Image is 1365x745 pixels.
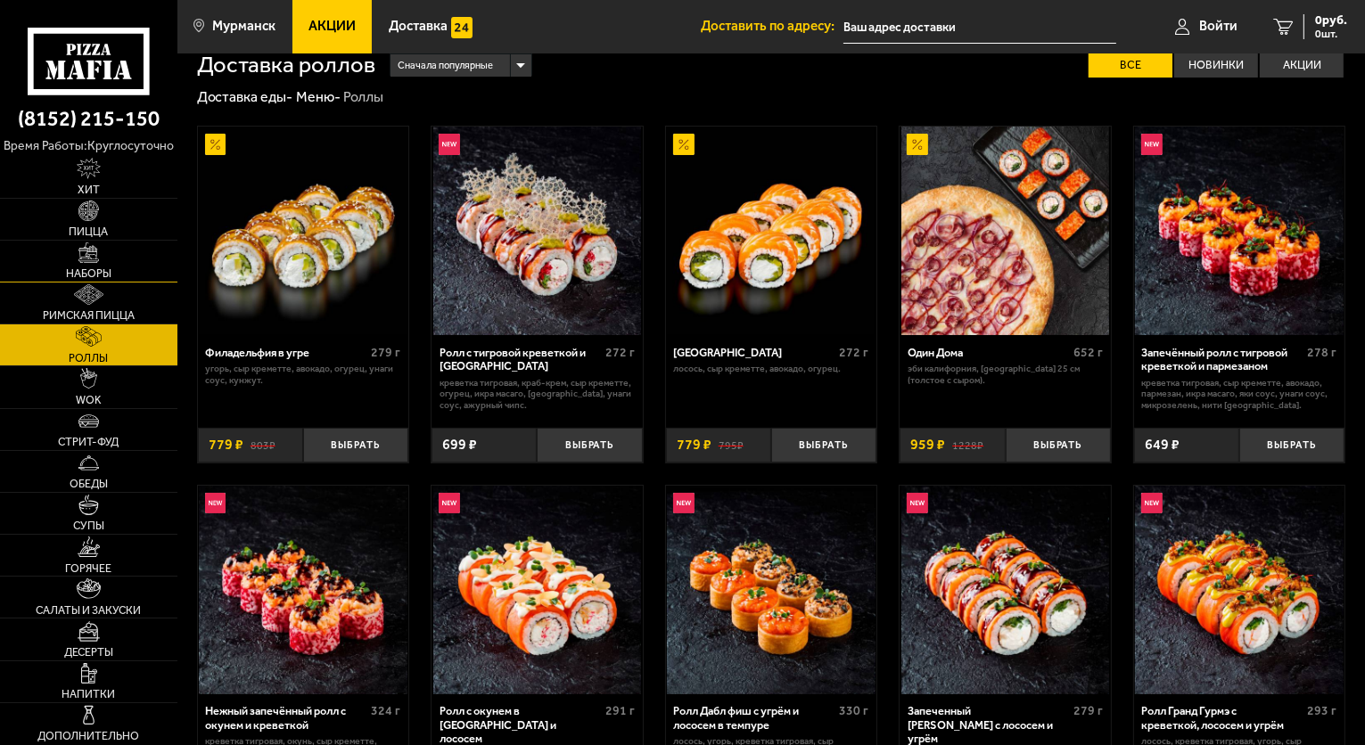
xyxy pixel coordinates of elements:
[73,520,104,532] span: Супы
[667,486,876,694] img: Ролл Дабл фиш с угрём и лососем в темпуре
[673,364,868,375] p: лосось, Сыр креметте, авокадо, огурец.
[66,268,111,280] span: Наборы
[251,438,275,452] s: 803 ₽
[666,127,877,335] a: АкционныйФиладельфия
[1199,20,1238,33] span: Войти
[296,88,341,105] a: Меню-
[371,703,400,718] span: 324 г
[439,134,460,155] img: Новинка
[677,438,711,452] span: 779 ₽
[433,127,642,335] img: Ролл с тигровой креветкой и Гуакамоле
[1174,53,1258,78] label: Новинки
[1141,704,1303,732] div: Ролл Гранд Гурмэ с креветкой, лососем и угрём
[209,438,243,452] span: 779 ₽
[1141,346,1303,373] div: Запечённый ролл с тигровой креветкой и пармезаном
[343,88,383,107] div: Роллы
[440,704,601,745] div: Ролл с окунем в [GEOGRAPHIC_DATA] и лососем
[667,127,876,335] img: Филадельфия
[432,486,643,694] a: НовинкаРолл с окунем в темпуре и лососем
[1145,438,1180,452] span: 649 ₽
[371,345,400,360] span: 279 г
[62,689,116,700] span: Напитки
[908,364,1103,387] p: Эби Калифорния, [GEOGRAPHIC_DATA] 25 см (толстое с сыром).
[771,428,876,463] button: Выбрать
[900,486,1111,694] a: НовинкаЗапеченный ролл Гурмэ с лососем и угрём
[910,438,945,452] span: 959 ₽
[199,486,407,694] img: Нежный запечённый ролл с окунем и креветкой
[442,438,477,452] span: 699 ₽
[952,438,983,452] s: 1228 ₽
[1073,345,1103,360] span: 652 г
[198,127,409,335] a: АкционныйФиладельфия в угре
[303,428,408,463] button: Выбрать
[440,378,635,412] p: креветка тигровая, краб-крем, Сыр креметте, огурец, икра масаго, [GEOGRAPHIC_DATA], унаги соус, а...
[1134,486,1345,694] a: НовинкаРолл Гранд Гурмэ с креветкой, лососем и угрём
[205,493,226,514] img: Новинка
[1239,428,1344,463] button: Выбрать
[673,134,695,155] img: Акционный
[1141,378,1336,412] p: креветка тигровая, Сыр креметте, авокадо, пармезан, икра масаго, яки соус, унаги соус, микрозелен...
[1134,127,1345,335] a: НовинкаЗапечённый ролл с тигровой креветкой и пармезаном
[673,704,835,732] div: Ролл Дабл фиш с угрём и лососем в темпуре
[1006,428,1111,463] button: Выбрать
[433,486,642,694] img: Ролл с окунем в темпуре и лососем
[66,563,112,575] span: Горячее
[439,493,460,514] img: Новинка
[205,134,226,155] img: Акционный
[205,364,400,387] p: угорь, Сыр креметте, авокадо, огурец, унаги соус, кунжут.
[59,437,119,448] span: Стрит-фуд
[1308,703,1337,718] span: 293 г
[1141,493,1163,514] img: Новинка
[205,346,366,359] div: Филадельфия в угре
[1308,345,1337,360] span: 278 г
[1135,486,1344,694] img: Ролл Гранд Гурмэ с креветкой, лососем и угрём
[719,438,744,452] s: 795 ₽
[840,703,869,718] span: 330 г
[398,53,493,79] span: Сначала популярные
[451,17,473,38] img: 15daf4d41897b9f0e9f617042186c801.svg
[901,127,1110,335] img: Один Дома
[1089,53,1172,78] label: Все
[907,134,928,155] img: Акционный
[43,310,135,322] span: Римская пицца
[78,184,100,196] span: Хит
[70,479,108,490] span: Обеды
[840,345,869,360] span: 272 г
[37,605,142,617] span: Салаты и закуски
[907,493,928,514] img: Новинка
[38,731,140,742] span: Дополнительно
[64,647,113,659] span: Десерты
[1141,134,1163,155] img: Новинка
[1260,53,1344,78] label: Акции
[70,226,109,238] span: Пицца
[212,20,275,33] span: Мурманск
[673,493,695,514] img: Новинка
[1135,127,1344,335] img: Запечённый ролл с тигровой креветкой и пармезаном
[1315,29,1347,39] span: 0 шт.
[908,346,1069,359] div: Один Дома
[198,486,409,694] a: НовинкаНежный запечённый ролл с окунем и креветкой
[673,346,835,359] div: [GEOGRAPHIC_DATA]
[701,20,843,33] span: Доставить по адресу:
[197,88,293,105] a: Доставка еды-
[901,486,1110,694] img: Запеченный ролл Гурмэ с лососем и угрём
[1073,703,1103,718] span: 279 г
[605,345,635,360] span: 272 г
[197,53,376,77] h1: Доставка роллов
[432,127,643,335] a: НовинкаРолл с тигровой креветкой и Гуакамоле
[70,353,109,364] span: Роллы
[605,703,635,718] span: 291 г
[1315,14,1347,27] span: 0 руб.
[537,428,642,463] button: Выбрать
[308,20,356,33] span: Акции
[908,704,1069,745] div: Запеченный [PERSON_NAME] с лососем и угрём
[199,127,407,335] img: Филадельфия в угре
[440,346,601,373] div: Ролл с тигровой креветкой и [GEOGRAPHIC_DATA]
[900,127,1111,335] a: АкционныйОдин Дома
[666,486,877,694] a: НовинкаРолл Дабл фиш с угрём и лососем в темпуре
[843,11,1116,44] input: Ваш адрес доставки
[76,395,102,406] span: WOK
[205,704,366,732] div: Нежный запечённый ролл с окунем и креветкой
[389,20,448,33] span: Доставка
